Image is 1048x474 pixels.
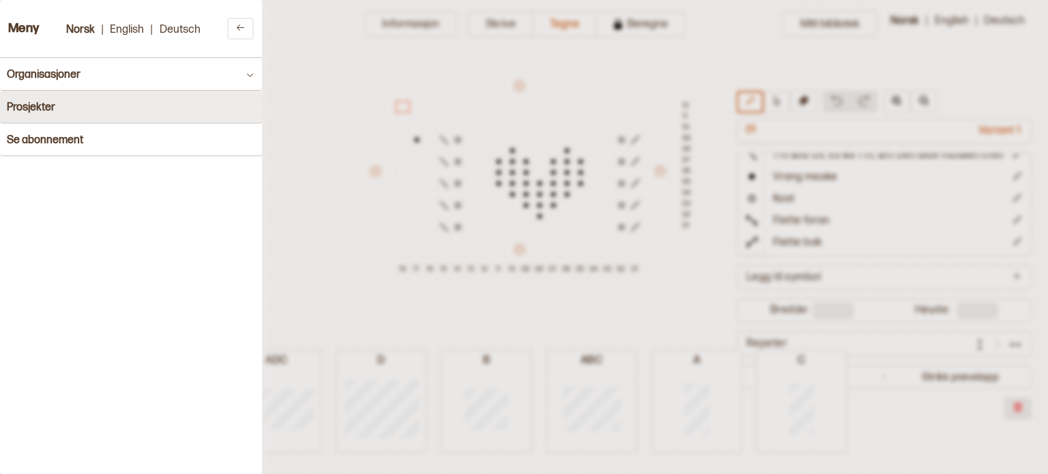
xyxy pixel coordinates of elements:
[7,101,55,114] h4: Prosjekter
[59,20,207,38] div: | |
[7,134,83,147] h4: Se abonnement
[153,20,207,38] button: Deutsch
[8,22,40,36] h3: Meny
[103,20,151,38] button: English
[7,68,81,81] h4: Organisasjoner
[59,20,102,38] button: Norsk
